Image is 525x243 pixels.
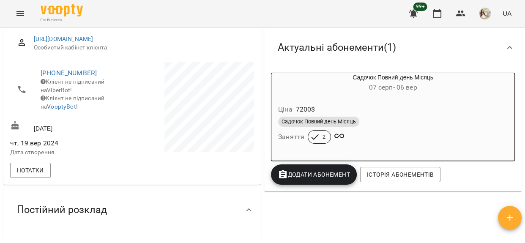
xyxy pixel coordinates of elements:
button: Menu [10,3,30,24]
span: Постійний розклад [17,203,107,216]
div: Постійний розклад [3,188,261,232]
span: Садочок Повний день Місяць [278,118,359,126]
p: 7200 $ [296,104,315,115]
span: чт, 19 вер 2024 [10,138,131,148]
span: Історія абонементів [367,169,434,180]
a: [PHONE_NUMBER] [41,69,97,77]
a: VooptyBot [47,103,76,110]
img: e2864fcc2dab41a732c65cbee0bee3b0.png [479,8,491,19]
span: Клієнт не підписаний на ! [41,95,104,110]
span: Клієнт не підписаний на ViberBot! [41,78,104,93]
span: Актуальні абонементи ( 1 ) [278,41,396,54]
button: Історія абонементів [360,167,440,182]
span: 07 серп - 06 вер [369,83,417,91]
span: 99+ [413,3,427,11]
div: Актуальні абонементи(1) [264,26,522,69]
a: [URL][DOMAIN_NAME] [34,35,93,42]
button: Нотатки [10,163,51,178]
span: Нотатки [17,165,44,175]
button: Додати Абонемент [271,164,357,185]
img: Voopty Logo [41,4,83,16]
h6: Ціна [278,104,293,115]
div: Садочок Повний день Місяць [271,73,514,93]
span: For Business [41,17,83,23]
span: Особистий кабінет клієнта [34,44,247,52]
div: [DATE] [8,119,132,134]
svg: Необмежені відвідування [334,131,345,141]
span: Додати Абонемент [278,169,350,180]
p: Дата створення [10,148,131,157]
button: UA [499,5,515,21]
span: UA [503,9,511,18]
span: 2 [317,133,331,141]
button: Садочок Повний день Місяць07 серп- 06 верЦіна7200$Садочок Повний день МісяцьЗаняття2 [271,73,514,154]
h6: Заняття [278,131,304,143]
